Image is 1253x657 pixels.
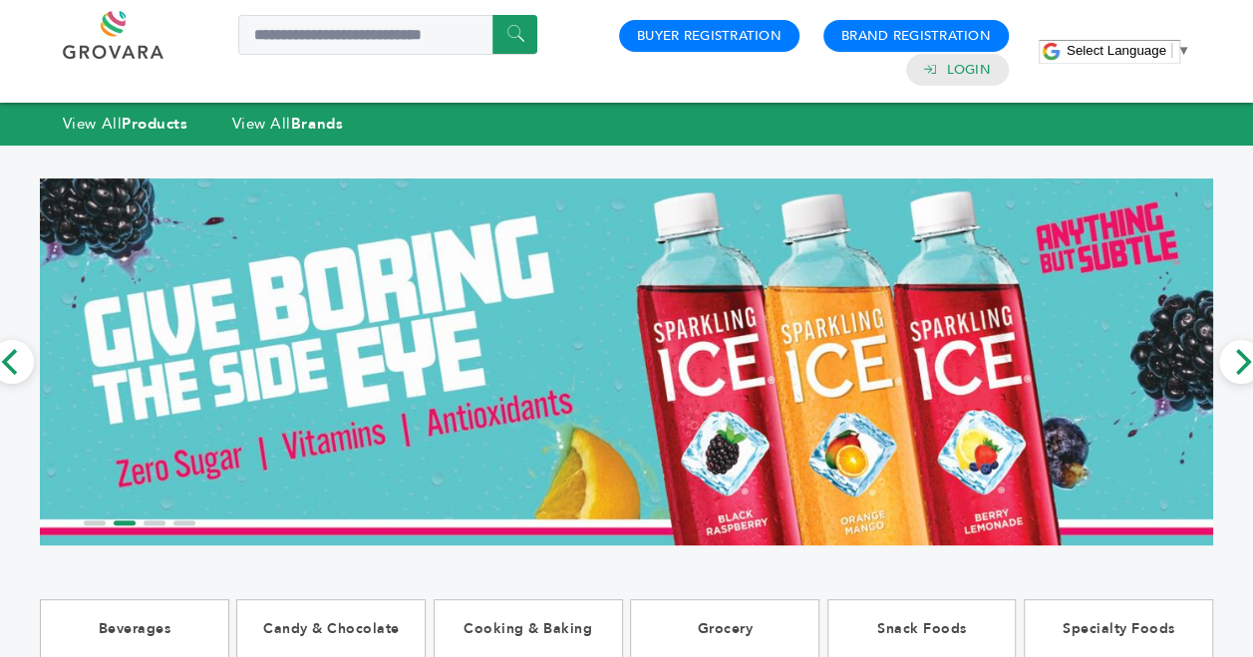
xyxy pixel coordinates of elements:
strong: Products [122,114,187,134]
li: Page dot 1 [84,520,106,525]
li: Page dot 3 [144,520,165,525]
a: Brand Registration [841,27,991,45]
li: Page dot 2 [114,520,136,525]
li: Page dot 4 [173,520,195,525]
span: ▼ [1177,43,1190,58]
a: View AllProducts [63,114,188,134]
span: Select Language [1067,43,1166,58]
strong: Brands [291,114,343,134]
a: Buyer Registration [637,27,782,45]
input: Search a product or brand... [238,15,537,55]
a: View AllBrands [232,114,344,134]
img: Marketplace Top Banner 2 [40,178,1213,545]
span: ​ [1171,43,1172,58]
a: Login [946,61,990,79]
a: Select Language​ [1067,43,1190,58]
